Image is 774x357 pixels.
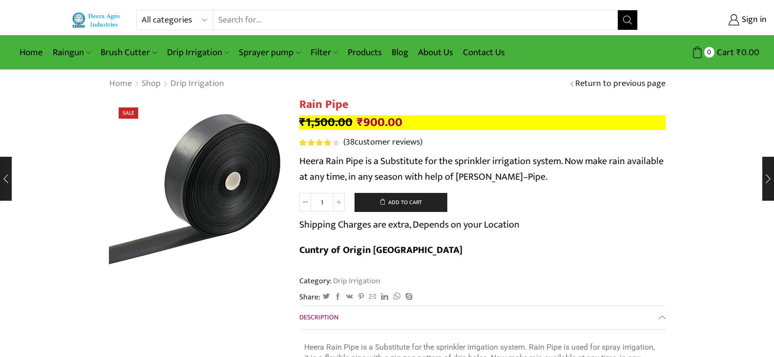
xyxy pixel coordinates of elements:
[299,306,666,329] a: Description
[343,136,422,149] a: (38customer reviews)
[48,41,96,64] a: Raingun
[299,242,462,258] b: Cuntry of Origin [GEOGRAPHIC_DATA]
[119,107,138,119] span: Sale
[387,41,413,64] a: Blog
[306,41,343,64] a: Filter
[357,112,363,132] span: ₹
[311,193,333,211] input: Product quantity
[299,112,306,132] span: ₹
[413,41,458,64] a: About Us
[299,217,520,232] p: Shipping Charges are extra, Depends on your Location
[299,139,332,146] span: Rated out of 5 based on customer ratings
[299,312,338,323] span: Description
[458,41,510,64] a: Contact Us
[234,41,305,64] a: Sprayer pump
[332,274,380,287] a: Drip Irrigation
[299,139,339,146] div: Rated 4.13 out of 5
[299,112,353,132] bdi: 1,500.00
[299,139,341,146] span: 38
[652,11,767,29] a: Sign in
[15,41,48,64] a: Home
[736,45,741,60] span: ₹
[704,47,714,57] span: 0
[96,41,162,64] a: Brush Cutter
[575,78,666,90] a: Return to previous page
[299,98,666,112] h1: Rain Pipe
[736,45,759,60] bdi: 0.00
[343,41,387,64] a: Products
[109,78,225,90] nav: Breadcrumb
[109,78,132,90] a: Home
[346,135,355,149] span: 38
[213,10,617,30] input: Search for...
[299,292,320,303] span: Share:
[739,14,767,26] span: Sign in
[357,112,402,132] bdi: 900.00
[141,78,161,90] a: Shop
[299,153,664,185] span: Heera Rain Pipe is a Substitute for the sprinkler irrigation system. Now make rain available at a...
[648,43,759,62] a: 0 Cart ₹0.00
[170,78,225,90] a: Drip Irrigation
[618,10,637,30] button: Search button
[355,193,447,212] button: Add to cart
[714,46,734,59] span: Cart
[299,275,380,287] span: Category:
[162,41,234,64] a: Drip Irrigation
